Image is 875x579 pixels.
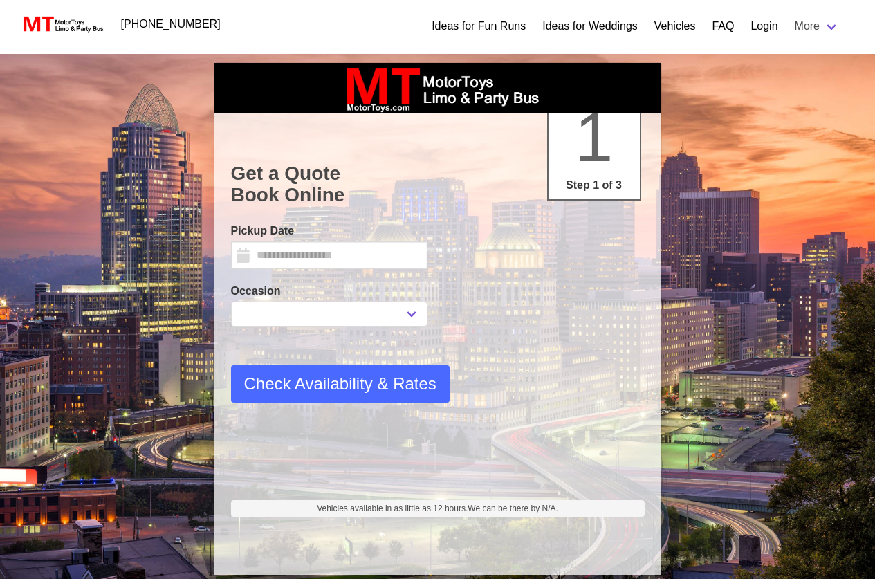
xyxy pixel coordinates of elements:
h1: Get a Quote Book Online [231,163,645,206]
img: box_logo_brand.jpeg [334,63,542,113]
a: [PHONE_NUMBER] [113,10,229,38]
span: We can be there by N/A. [468,504,558,513]
a: Vehicles [654,18,696,35]
a: Ideas for Fun Runs [432,18,526,35]
span: 1 [575,98,614,176]
a: Ideas for Weddings [542,18,638,35]
span: Check Availability & Rates [244,371,436,396]
label: Pickup Date [231,223,427,239]
label: Occasion [231,283,427,300]
a: FAQ [712,18,734,35]
a: More [786,12,847,40]
a: Login [750,18,777,35]
p: Step 1 of 3 [554,177,634,194]
button: Check Availability & Rates [231,365,450,403]
img: MotorToys Logo [19,15,104,34]
span: Vehicles available in as little as 12 hours. [317,502,558,515]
